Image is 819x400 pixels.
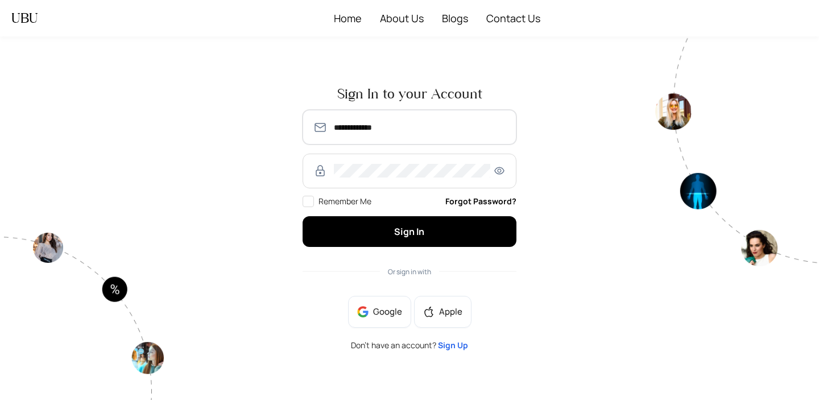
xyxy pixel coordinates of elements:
[493,166,506,176] span: eye
[357,306,369,317] img: google-BnAmSPDJ.png
[394,225,424,238] span: Sign In
[445,195,516,208] a: Forgot Password?
[438,340,468,350] a: Sign Up
[348,296,411,328] button: Google
[351,341,468,349] span: Don’t have an account?
[373,306,402,318] span: Google
[313,121,327,134] img: SmmOVPU3il4LzjOz1YszJ8A9TzvK+6qU9RAAAAAElFTkSuQmCC
[414,296,471,328] button: appleApple
[313,164,327,178] img: RzWbU6KsXbv8M5bTtlu7p38kHlzSfb4MlcTUAAAAASUVORK5CYII=
[439,306,462,318] span: Apple
[303,216,516,246] button: Sign In
[655,36,819,266] img: authpagecirlce2-Tt0rwQ38.png
[423,306,435,317] span: apple
[303,87,516,101] span: Sign In to your Account
[318,196,371,207] span: Remember Me
[388,267,431,277] span: Or sign in with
